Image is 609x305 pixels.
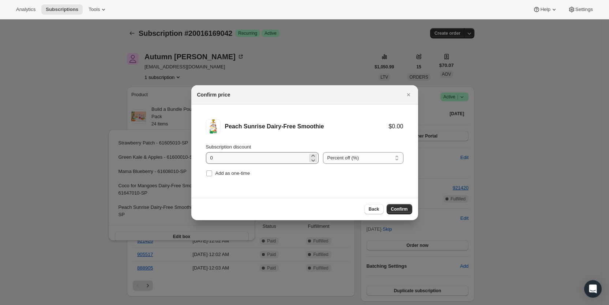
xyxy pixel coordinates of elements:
[540,7,550,12] span: Help
[575,7,593,12] span: Settings
[387,204,412,214] button: Confirm
[388,123,403,130] div: $0.00
[225,123,389,130] div: Peach Sunrise Dairy-Free Smoothie
[89,7,100,12] span: Tools
[46,7,78,12] span: Subscriptions
[369,206,379,212] span: Back
[391,206,408,212] span: Confirm
[84,4,112,15] button: Tools
[529,4,562,15] button: Help
[41,4,83,15] button: Subscriptions
[403,90,414,100] button: Close
[215,170,250,176] span: Add as one-time
[364,204,384,214] button: Back
[206,144,251,150] span: Subscription discount
[584,280,602,298] div: Open Intercom Messenger
[12,4,40,15] button: Analytics
[564,4,597,15] button: Settings
[206,119,221,134] img: Peach Sunrise Dairy-Free Smoothie
[197,91,230,98] h2: Confirm price
[16,7,35,12] span: Analytics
